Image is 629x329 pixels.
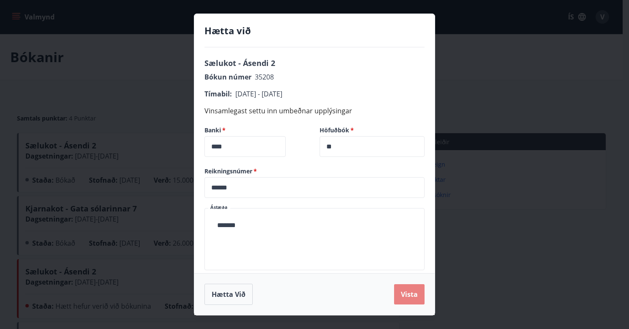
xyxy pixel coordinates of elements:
span: 35208 [255,72,274,82]
span: [DATE] - [DATE] [235,89,282,99]
label: Ástæða [210,204,227,211]
button: Hætta við [204,284,253,305]
p: Bókun númer [204,72,425,82]
label: Höfuðbók [320,126,425,134]
label: Banki [204,126,309,134]
label: Reikningsnúmer [204,167,425,175]
p: Tímabil : [204,89,425,99]
button: Vista [394,284,425,304]
p: Sælukot - Ásendi 2 [204,58,425,69]
span: Vinsamlegast settu inn umbeðnar upplýsingar [204,106,352,115]
h4: Hætta við [204,24,425,37]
